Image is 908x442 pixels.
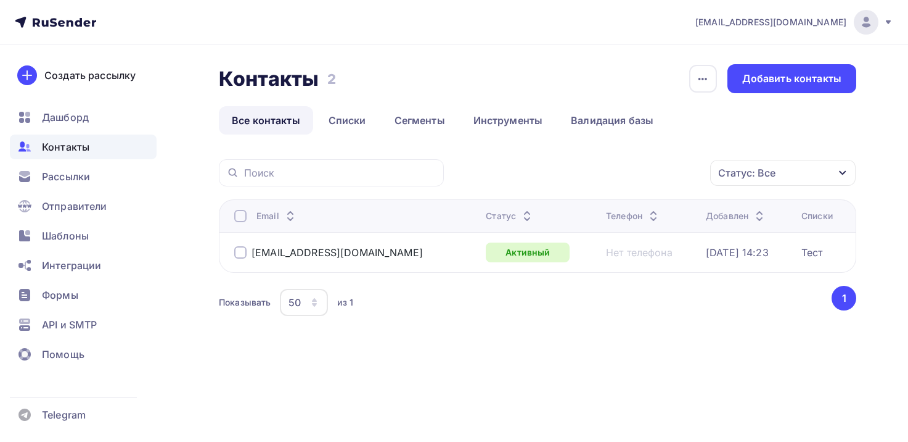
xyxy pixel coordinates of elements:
[256,210,298,222] div: Email
[10,283,157,307] a: Формы
[219,106,313,135] a: Все контакты
[219,296,271,309] div: Показывать
[244,166,436,180] input: Поиск
[706,210,767,222] div: Добавлен
[695,10,893,35] a: [EMAIL_ADDRESS][DOMAIN_NAME]
[830,286,857,311] ul: Pagination
[42,347,84,362] span: Помощь
[10,164,157,189] a: Рассылки
[606,210,661,222] div: Телефон
[10,105,157,130] a: Дашборд
[279,288,329,317] button: 50
[695,16,846,28] span: [EMAIL_ADDRESS][DOMAIN_NAME]
[42,407,86,422] span: Telegram
[382,106,458,135] a: Сегменты
[486,243,570,262] a: Активный
[460,106,556,135] a: Инструменты
[219,67,319,91] h2: Контакты
[42,199,107,214] span: Отправители
[10,223,157,248] a: Шаблоны
[801,210,833,222] div: Списки
[801,246,823,259] a: Тест
[606,246,673,259] a: Нет телефона
[316,106,379,135] a: Списки
[10,135,157,159] a: Контакты
[42,140,89,154] span: Контакты
[718,165,775,180] div: Статус: Все
[10,194,157,219] a: Отправители
[42,110,89,125] span: Дашборд
[252,246,423,259] a: [EMAIL_ADDRESS][DOMAIN_NAME]
[706,246,769,259] a: [DATE] 14:23
[288,295,301,310] div: 50
[42,317,97,332] span: API и SMTP
[327,70,336,88] h3: 2
[42,258,101,273] span: Интеграции
[742,72,841,86] div: Добавить контакты
[42,169,90,184] span: Рассылки
[42,288,78,302] span: Формы
[558,106,666,135] a: Валидация базы
[42,228,89,243] span: Шаблоны
[44,68,136,83] div: Создать рассылку
[710,159,856,186] button: Статус: Все
[832,286,856,311] button: Go to page 1
[337,296,353,309] div: из 1
[486,210,534,222] div: Статус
